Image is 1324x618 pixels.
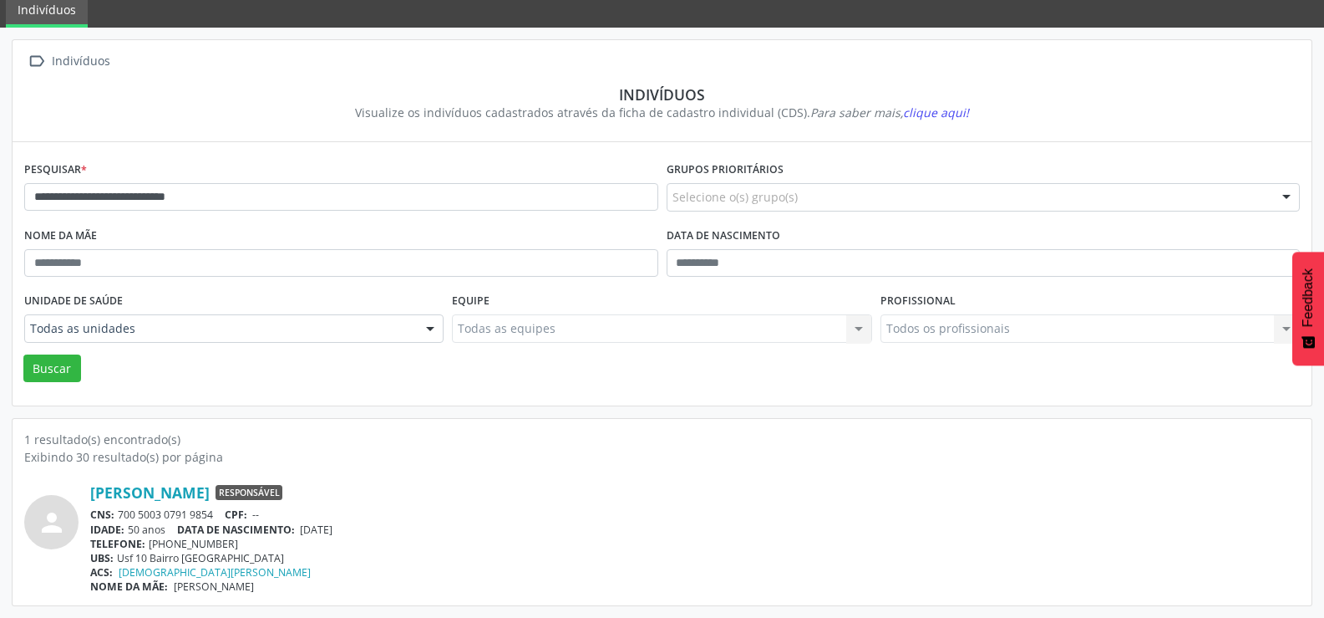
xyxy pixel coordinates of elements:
[174,580,254,594] span: [PERSON_NAME]
[37,508,67,538] i: person
[90,551,1300,565] div: Usf 10 Bairro [GEOGRAPHIC_DATA]
[225,508,247,522] span: CPF:
[903,105,969,120] span: clique aqui!
[810,105,969,120] i: Para saber mais,
[667,223,780,249] label: Data de nascimento
[119,565,311,580] a: [DEMOGRAPHIC_DATA][PERSON_NAME]
[252,508,259,522] span: --
[24,49,113,74] a:  Indivíduos
[90,508,114,522] span: CNS:
[30,320,409,337] span: Todas as unidades
[24,157,87,183] label: Pesquisar
[24,289,123,314] label: Unidade de saúde
[90,565,113,580] span: ACS:
[48,49,113,74] div: Indivíduos
[90,580,168,594] span: NOME DA MÃE:
[880,289,956,314] label: Profissional
[36,104,1288,121] div: Visualize os indivíduos cadastrados através da ficha de cadastro individual (CDS).
[24,431,1300,448] div: 1 resultado(s) encontrado(s)
[300,523,332,537] span: [DATE]
[90,537,145,551] span: TELEFONE:
[24,448,1300,466] div: Exibindo 30 resultado(s) por página
[24,223,97,249] label: Nome da mãe
[90,551,114,565] span: UBS:
[90,508,1300,522] div: 700 5003 0791 9854
[672,188,798,206] span: Selecione o(s) grupo(s)
[24,49,48,74] i: 
[1292,252,1324,365] button: Feedback - Mostrar pesquisa
[36,85,1288,104] div: Indivíduos
[90,523,1300,537] div: 50 anos
[667,157,784,183] label: Grupos prioritários
[452,289,490,314] label: Equipe
[90,483,210,502] a: [PERSON_NAME]
[23,355,81,383] button: Buscar
[90,537,1300,551] div: [PHONE_NUMBER]
[177,523,295,537] span: DATA DE NASCIMENTO:
[216,485,282,500] span: Responsável
[90,523,124,537] span: IDADE:
[1301,268,1316,327] span: Feedback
